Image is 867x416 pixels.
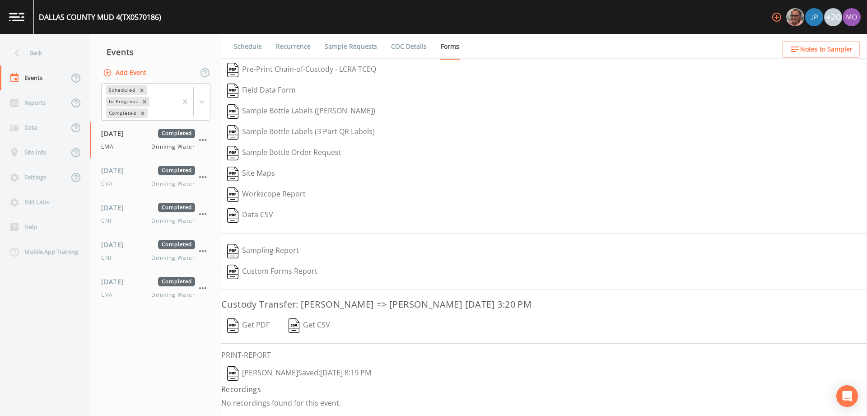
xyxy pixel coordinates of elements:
[786,8,805,26] div: Mike Franklin
[90,233,221,270] a: [DATE]CompletedCNIDrinking Water
[9,13,24,21] img: logo
[90,270,221,307] a: [DATE]CompletedCVADrinking Water
[101,254,117,262] span: CNI
[221,184,312,205] button: Workscope Report
[221,205,279,226] button: Data CSV
[138,108,148,118] div: Remove Completed
[227,318,238,333] img: svg%3e
[221,384,867,395] h4: Recordings
[227,265,238,279] img: svg%3e
[233,34,263,59] a: Schedule
[227,104,238,119] img: svg%3e
[805,8,824,26] div: Joshua gere Paul
[221,122,381,143] button: Sample Bottle Labels (3 Part QR Labels)
[101,203,131,212] span: [DATE]
[101,65,150,81] button: Add Event
[227,208,238,223] img: svg%3e
[90,122,221,159] a: [DATE]CompletedLMADrinking Water
[221,101,381,122] button: Sample Bottle Labels ([PERSON_NAME])
[101,217,117,225] span: CNI
[786,8,804,26] img: e2d790fa78825a4bb76dcb6ab311d44c
[158,166,195,175] span: Completed
[158,203,195,212] span: Completed
[101,129,131,138] span: [DATE]
[101,143,119,151] span: LMA
[151,217,195,225] span: Drinking Water
[106,108,138,118] div: Completed
[137,85,147,95] div: Remove Scheduled
[221,398,867,407] p: No recordings found for this event.
[90,159,221,196] a: [DATE]CompletedCVADrinking Water
[106,85,137,95] div: Scheduled
[221,80,302,101] button: Field Data Form
[836,385,858,407] div: Open Intercom Messenger
[221,315,275,336] button: Get PDF
[106,97,140,106] div: In Progress
[227,187,238,202] img: svg%3e
[221,297,867,312] h3: Custody Transfer: [PERSON_NAME] => [PERSON_NAME] [DATE] 3:20 PM
[289,318,300,333] img: svg%3e
[101,291,118,299] span: CVA
[800,44,853,55] span: Notes to Sampler
[101,277,131,286] span: [DATE]
[90,196,221,233] a: [DATE]CompletedCNIDrinking Water
[39,12,161,23] div: DALLAS COUNTY MUD 4 (TX0570186)
[221,143,347,164] button: Sample Bottle Order Request
[221,164,281,184] button: Site Maps
[227,146,238,160] img: svg%3e
[140,97,149,106] div: Remove In Progress
[221,241,305,262] button: Sampling Report
[158,129,195,138] span: Completed
[439,34,461,60] a: Forms
[90,41,221,63] div: Events
[221,351,867,360] h6: PRINT-REPORT
[221,60,382,80] button: Pre-Print Chain-of-Custody - LCRA TCEQ
[323,34,378,59] a: Sample Requests
[843,8,861,26] img: 4e251478aba98ce068fb7eae8f78b90c
[151,291,195,299] span: Drinking Water
[227,244,238,258] img: svg%3e
[151,254,195,262] span: Drinking Water
[221,262,323,282] button: Custom Forms Report
[101,240,131,249] span: [DATE]
[227,366,238,381] img: svg%3e
[782,41,860,58] button: Notes to Sampler
[275,34,312,59] a: Recurrence
[158,240,195,249] span: Completed
[158,277,195,286] span: Completed
[221,363,377,384] button: [PERSON_NAME]Saved:[DATE] 8:19 PM
[805,8,823,26] img: 41241ef155101aa6d92a04480b0d0000
[227,63,238,77] img: svg%3e
[227,84,238,98] img: svg%3e
[151,143,195,151] span: Drinking Water
[227,167,238,181] img: svg%3e
[227,125,238,140] img: svg%3e
[390,34,428,59] a: COC Details
[101,166,131,175] span: [DATE]
[151,180,195,188] span: Drinking Water
[282,315,336,336] button: Get CSV
[101,180,118,188] span: CVA
[824,8,842,26] div: +20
